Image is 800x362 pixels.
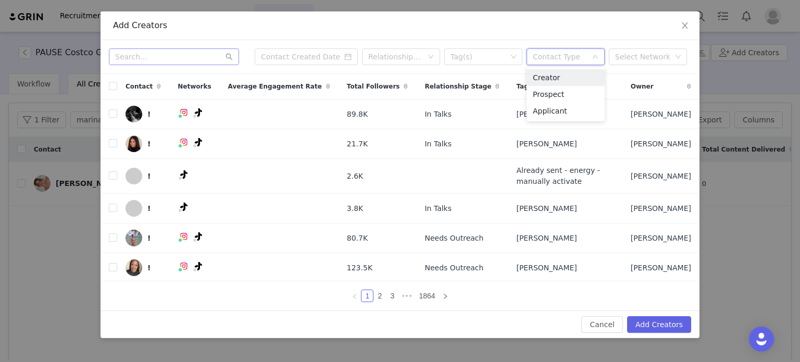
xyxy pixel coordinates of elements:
[109,48,239,65] input: Search...
[516,139,577,149] span: [PERSON_NAME]
[147,204,151,213] div: !
[147,110,151,118] div: !
[126,259,161,276] a: !
[398,290,415,302] li: Next 3 Pages
[126,230,161,246] a: !
[442,293,448,299] i: icon: right
[147,172,151,180] div: !
[527,69,605,86] li: Creator
[516,233,577,244] span: [PERSON_NAME]
[415,290,439,302] li: 1864
[631,82,654,91] span: Owner
[180,262,188,270] img: instagram.svg
[581,316,622,333] button: Cancel
[533,52,587,62] div: Contact Type
[374,290,385,302] a: 2
[180,232,188,241] img: instagram.svg
[352,293,358,299] i: icon: left
[226,53,233,60] i: icon: search
[424,233,483,244] span: Needs Outreach
[424,109,452,120] span: In Talks
[592,54,598,61] i: icon: down
[347,82,400,91] span: Total Followers
[527,103,605,119] li: Applicant
[424,82,491,91] span: Relationship Stage
[398,290,415,302] span: •••
[126,106,161,122] a: !
[348,290,361,302] li: Previous Page
[631,233,691,244] span: [PERSON_NAME]
[615,52,671,62] div: Select Network
[126,135,161,152] a: !
[681,21,689,30] i: icon: close
[510,54,517,61] i: icon: down
[126,168,161,184] a: !
[228,82,322,91] span: Average Engagement Rate
[424,263,483,273] span: Needs Outreach
[147,140,151,148] div: !
[424,139,452,149] span: In Talks
[361,290,373,302] a: 1
[255,48,358,65] input: Contact Created Date
[428,54,434,61] i: icon: down
[670,11,699,41] button: Close
[344,53,352,60] i: icon: calendar
[416,290,438,302] a: 1864
[516,82,532,91] span: Tags
[347,139,368,149] span: 21.7K
[126,230,142,246] img: 925077ae-653c-41c2-940f-f9d7445fd9da.jpg
[627,316,691,333] button: Add Creators
[386,290,398,302] a: 3
[368,52,422,62] div: Relationship Stage
[147,234,151,242] div: !
[516,109,577,120] span: [PERSON_NAME]
[386,290,398,302] li: 3
[451,52,507,62] div: Tag(s)
[631,263,691,273] span: [PERSON_NAME]
[516,203,577,214] span: [PERSON_NAME]
[126,106,142,122] img: 1071a16c-3b13-4adf-8cf6-006c09bd94e7.jpg
[347,233,368,244] span: 80.7K
[347,171,363,182] span: 2.6K
[631,109,691,120] span: [PERSON_NAME]
[516,165,614,187] span: Already sent - energy - manually activate
[373,290,386,302] li: 2
[126,259,142,276] img: b3fe51d6-9e82-45c3-a52b-b4bb30844e6c.jpg
[347,263,372,273] span: 123.5K
[527,86,605,103] li: Prospect
[147,264,151,272] div: !
[347,109,368,120] span: 89.8K
[439,290,452,302] li: Next Page
[126,135,142,152] img: 4dd6e4fe-15d1-4bbe-a357-f69e72a9e230.jpg
[178,82,211,91] span: Networks
[424,203,452,214] span: In Talks
[516,263,577,273] span: [PERSON_NAME]
[631,139,691,149] span: [PERSON_NAME]
[749,327,774,352] div: Open Intercom Messenger
[180,138,188,146] img: instagram.svg
[180,108,188,117] img: instagram.svg
[631,203,691,214] span: [PERSON_NAME]
[126,200,161,217] a: !
[113,20,687,31] div: Add Creators
[126,82,153,91] span: Contact
[347,203,363,214] span: 3.8K
[631,171,691,182] span: [PERSON_NAME]
[675,54,681,61] i: icon: down
[361,290,373,302] li: 1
